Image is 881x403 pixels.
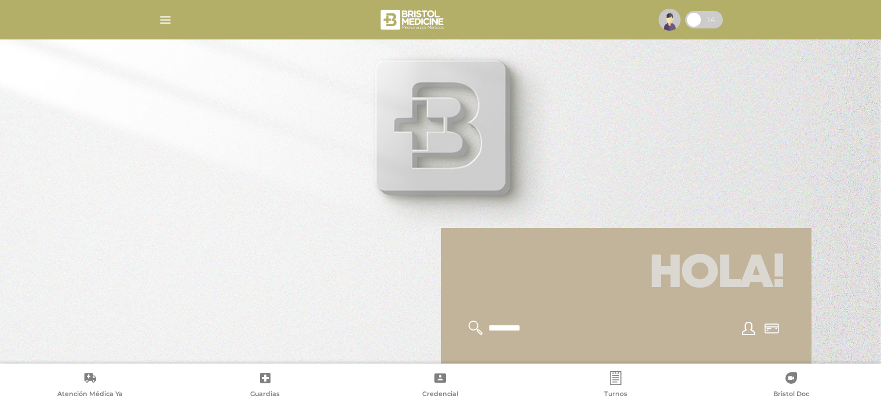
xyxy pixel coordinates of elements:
a: Turnos [528,371,704,401]
img: profile-placeholder.svg [659,9,681,31]
span: Guardias [250,390,280,400]
span: Bristol Doc [773,390,809,400]
a: Atención Médica Ya [2,371,178,401]
span: Credencial [422,390,458,400]
img: Cober_menu-lines-white.svg [158,13,173,27]
a: Credencial [353,371,528,401]
a: Bristol Doc [703,371,879,401]
a: Guardias [178,371,353,401]
img: bristol-medicine-blanco.png [379,6,448,34]
h1: Hola! [455,242,798,307]
span: Turnos [604,390,627,400]
span: Atención Médica Ya [57,390,123,400]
